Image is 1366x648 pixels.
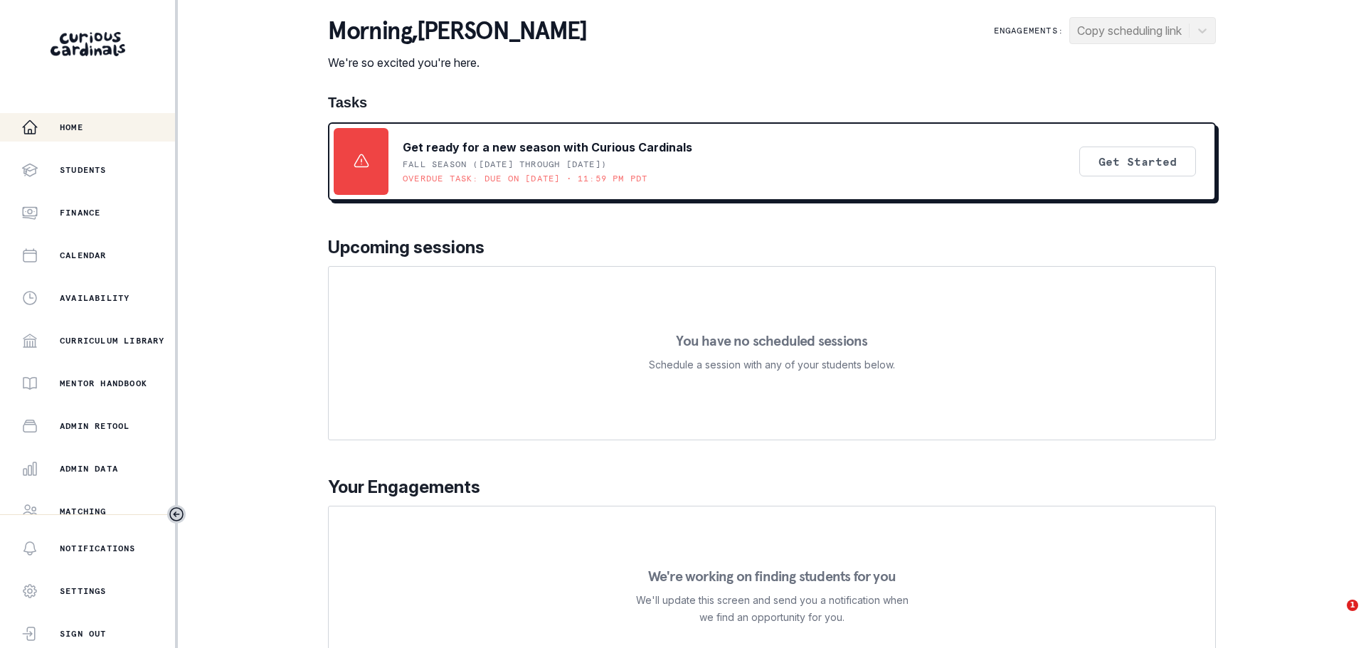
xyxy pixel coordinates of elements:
[403,159,607,170] p: Fall Season ([DATE] through [DATE])
[1318,600,1352,634] iframe: Intercom live chat
[649,356,895,373] p: Schedule a session with any of your students below.
[60,543,136,554] p: Notifications
[328,17,586,46] p: morning , [PERSON_NAME]
[60,628,107,639] p: Sign Out
[328,474,1216,500] p: Your Engagements
[994,25,1064,36] p: Engagements:
[60,335,165,346] p: Curriculum Library
[60,506,107,517] p: Matching
[60,122,83,133] p: Home
[167,505,186,524] button: Toggle sidebar
[676,334,867,348] p: You have no scheduled sessions
[60,250,107,261] p: Calendar
[60,292,129,304] p: Availability
[60,207,100,218] p: Finance
[60,420,129,432] p: Admin Retool
[60,378,147,389] p: Mentor Handbook
[1079,147,1196,176] button: Get Started
[1347,600,1358,611] span: 1
[403,139,692,156] p: Get ready for a new season with Curious Cardinals
[328,235,1216,260] p: Upcoming sessions
[328,54,586,71] p: We're so excited you're here.
[648,569,896,583] p: We're working on finding students for you
[403,173,647,184] p: Overdue task: Due on [DATE] • 11:59 PM PDT
[51,32,125,56] img: Curious Cardinals Logo
[635,592,909,626] p: We'll update this screen and send you a notification when we find an opportunity for you.
[60,164,107,176] p: Students
[328,94,1216,111] h1: Tasks
[60,463,118,474] p: Admin Data
[60,585,107,597] p: Settings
